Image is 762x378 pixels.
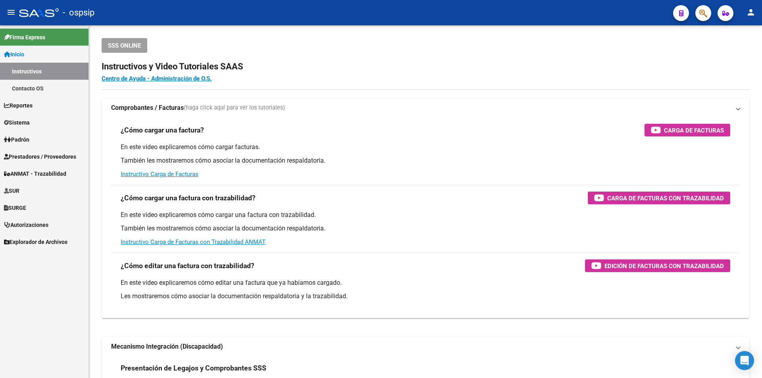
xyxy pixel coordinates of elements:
[121,143,730,152] p: En este video explicaremos cómo cargar facturas.
[121,363,266,374] h3: Presentación de Legajos y Comprobantes SSS
[102,337,749,356] mat-expansion-panel-header: Mecanismo Integración (Discapacidad)
[6,8,16,17] mat-icon: menu
[4,101,33,110] span: Reportes
[102,117,749,318] div: Comprobantes / Facturas(haga click aquí para ver los tutoriales)
[121,211,730,219] p: En este video explicaremos cómo cargar una factura con trazabilidad.
[121,238,266,246] a: Instructivo Carga de Facturas con Trazabilidad ANMAT
[4,238,67,246] span: Explorador de Archivos
[108,42,141,49] span: SSS ONLINE
[63,4,94,21] span: - ospsip
[4,221,48,229] span: Autorizaciones
[4,50,24,59] span: Inicio
[746,8,756,17] mat-icon: person
[111,104,184,112] strong: Comprobantes / Facturas
[121,224,730,233] p: También les mostraremos cómo asociar la documentación respaldatoria.
[121,260,254,271] h3: ¿Cómo editar una factura con trazabilidad?
[121,278,730,287] p: En este video explicaremos cómo editar una factura que ya habíamos cargado.
[664,125,724,135] span: Carga de Facturas
[607,193,724,203] span: Carga de Facturas con Trazabilidad
[184,104,285,112] span: (haga click aquí para ver los tutoriales)
[604,261,724,271] span: Edición de Facturas con Trazabilidad
[735,351,754,370] div: Open Intercom Messenger
[111,342,223,351] strong: Mecanismo Integración (Discapacidad)
[645,124,730,136] button: Carga de Facturas
[102,75,212,82] a: Centro de Ayuda - Administración de O.S.
[4,33,45,42] span: Firma Express
[121,292,730,301] p: Les mostraremos cómo asociar la documentación respaldatoria y la trazabilidad.
[102,98,749,117] mat-expansion-panel-header: Comprobantes / Facturas(haga click aquí para ver los tutoriales)
[4,169,66,178] span: ANMAT - Trazabilidad
[121,156,730,165] p: También les mostraremos cómo asociar la documentación respaldatoria.
[4,186,19,195] span: SUR
[121,192,256,203] h3: ¿Cómo cargar una factura con trazabilidad?
[4,203,26,212] span: SURGE
[102,59,749,74] h2: Instructivos y Video Tutoriales SAAS
[121,125,204,136] h3: ¿Cómo cargar una factura?
[4,135,29,144] span: Padrón
[102,38,147,53] button: SSS ONLINE
[121,171,198,178] a: Instructivo Carga de Facturas
[4,118,30,127] span: Sistema
[588,192,730,204] button: Carga de Facturas con Trazabilidad
[4,152,76,161] span: Prestadores / Proveedores
[585,259,730,272] button: Edición de Facturas con Trazabilidad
